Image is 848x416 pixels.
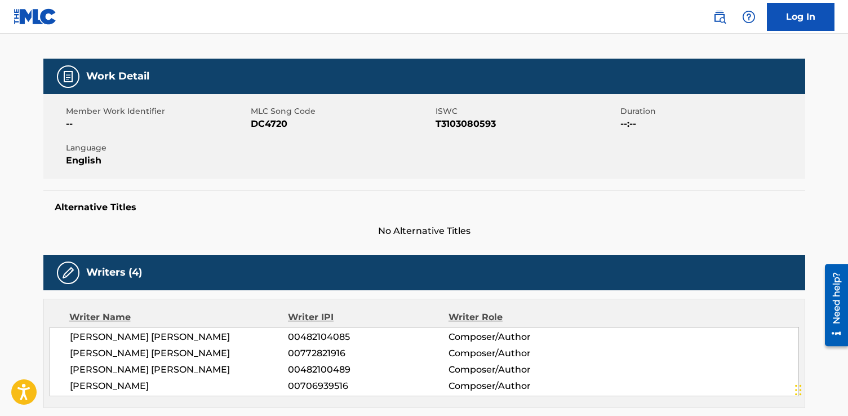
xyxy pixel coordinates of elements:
[795,373,802,407] div: Drag
[708,6,731,28] a: Public Search
[449,363,594,377] span: Composer/Author
[70,347,288,360] span: [PERSON_NAME] [PERSON_NAME]
[14,8,57,25] img: MLC Logo
[61,266,75,280] img: Writers
[713,10,726,24] img: search
[70,379,288,393] span: [PERSON_NAME]
[61,70,75,83] img: Work Detail
[70,330,288,344] span: [PERSON_NAME] [PERSON_NAME]
[620,105,802,117] span: Duration
[620,117,802,131] span: --:--
[288,363,448,377] span: 00482100489
[449,330,594,344] span: Composer/Author
[66,142,248,154] span: Language
[251,117,433,131] span: DC4720
[288,347,448,360] span: 00772821916
[69,311,288,324] div: Writer Name
[70,363,288,377] span: [PERSON_NAME] [PERSON_NAME]
[288,330,448,344] span: 00482104085
[449,347,594,360] span: Composer/Author
[792,362,848,416] iframe: Chat Widget
[767,3,834,31] a: Log In
[66,117,248,131] span: --
[738,6,760,28] div: Help
[449,311,594,324] div: Writer Role
[43,224,805,238] span: No Alternative Titles
[86,266,142,279] h5: Writers (4)
[742,10,756,24] img: help
[66,105,248,117] span: Member Work Identifier
[251,105,433,117] span: MLC Song Code
[288,311,449,324] div: Writer IPI
[436,105,618,117] span: ISWC
[66,154,248,167] span: English
[86,70,149,83] h5: Work Detail
[436,117,618,131] span: T3103080593
[449,379,594,393] span: Composer/Author
[55,202,794,213] h5: Alternative Titles
[288,379,448,393] span: 00706939516
[816,260,848,351] iframe: Resource Center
